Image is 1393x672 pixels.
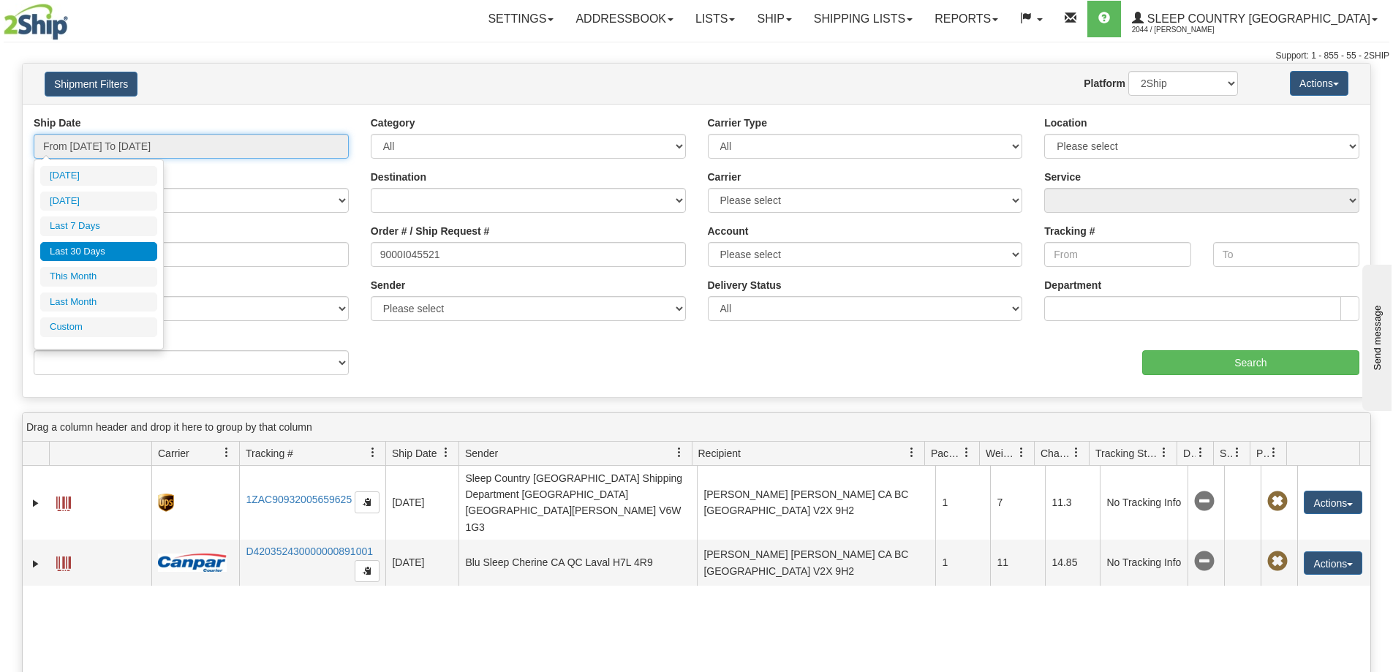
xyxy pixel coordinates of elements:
button: Copy to clipboard [355,560,380,582]
span: Shipment Issues [1220,446,1232,461]
span: No Tracking Info [1194,551,1215,572]
iframe: chat widget [1359,261,1392,410]
label: Platform [1084,76,1125,91]
td: 11.3 [1045,466,1100,540]
span: Packages [931,446,962,461]
label: Service [1044,170,1081,184]
span: Sender [465,446,498,461]
a: Ship Date filter column settings [434,440,458,465]
li: [DATE] [40,192,157,211]
div: grid grouping header [23,413,1370,442]
a: Ship [746,1,802,37]
a: Addressbook [565,1,684,37]
label: Delivery Status [708,278,782,292]
li: Last Month [40,292,157,312]
td: Blu Sleep Cherine CA QC Laval H7L 4R9 [458,540,697,586]
a: Recipient filter column settings [899,440,924,465]
td: [PERSON_NAME] [PERSON_NAME] CA BC [GEOGRAPHIC_DATA] V2X 9H2 [697,540,935,586]
span: Weight [986,446,1016,461]
a: Label [56,550,71,573]
a: Shipping lists [803,1,924,37]
label: Category [371,116,415,130]
td: No Tracking Info [1100,540,1188,586]
label: Ship Date [34,116,81,130]
label: Carrier [708,170,741,184]
a: Tracking # filter column settings [360,440,385,465]
input: From [1044,242,1190,267]
button: Actions [1304,491,1362,514]
td: 7 [990,466,1045,540]
span: Ship Date [392,446,437,461]
span: Tracking Status [1095,446,1159,461]
td: [DATE] [385,540,458,586]
span: Recipient [698,446,741,461]
a: Label [56,490,71,513]
td: No Tracking Info [1100,466,1188,540]
span: Delivery Status [1183,446,1196,461]
span: 2044 / [PERSON_NAME] [1132,23,1242,37]
button: Actions [1290,71,1348,96]
label: Destination [371,170,426,184]
span: No Tracking Info [1194,491,1215,512]
a: Charge filter column settings [1064,440,1089,465]
li: Custom [40,317,157,337]
span: Pickup Status [1256,446,1269,461]
button: Actions [1304,551,1362,575]
a: Expand [29,556,43,571]
a: Sender filter column settings [667,440,692,465]
li: This Month [40,267,157,287]
span: Tracking # [246,446,293,461]
button: Shipment Filters [45,72,137,97]
a: Reports [924,1,1009,37]
a: Sleep Country [GEOGRAPHIC_DATA] 2044 / [PERSON_NAME] [1121,1,1389,37]
td: 1 [935,466,990,540]
td: Sleep Country [GEOGRAPHIC_DATA] Shipping Department [GEOGRAPHIC_DATA] [GEOGRAPHIC_DATA][PERSON_NA... [458,466,697,540]
div: Send message [11,12,135,23]
a: Carrier filter column settings [214,440,239,465]
a: Shipment Issues filter column settings [1225,440,1250,465]
label: Sender [371,278,405,292]
input: Search [1142,350,1359,375]
label: Carrier Type [708,116,767,130]
input: To [1213,242,1359,267]
label: Account [708,224,749,238]
a: Packages filter column settings [954,440,979,465]
button: Copy to clipboard [355,491,380,513]
td: [PERSON_NAME] [PERSON_NAME] CA BC [GEOGRAPHIC_DATA] V2X 9H2 [697,466,935,540]
a: Expand [29,496,43,510]
a: Delivery Status filter column settings [1188,440,1213,465]
label: Order # / Ship Request # [371,224,490,238]
a: Settings [477,1,565,37]
span: Sleep Country [GEOGRAPHIC_DATA] [1144,12,1370,25]
li: Last 7 Days [40,216,157,236]
img: 8 - UPS [158,494,173,512]
a: D420352430000000891001 [246,545,373,557]
a: Weight filter column settings [1009,440,1034,465]
div: Support: 1 - 855 - 55 - 2SHIP [4,50,1389,62]
td: 11 [990,540,1045,586]
label: Department [1044,278,1101,292]
a: Pickup Status filter column settings [1261,440,1286,465]
td: 14.85 [1045,540,1100,586]
span: Pickup Not Assigned [1267,491,1288,512]
a: 1ZAC90932005659625 [246,494,352,505]
label: Location [1044,116,1087,130]
img: logo2044.jpg [4,4,68,40]
a: Tracking Status filter column settings [1152,440,1177,465]
span: Carrier [158,446,189,461]
label: Tracking # [1044,224,1095,238]
span: Charge [1041,446,1071,461]
a: Lists [684,1,746,37]
li: [DATE] [40,166,157,186]
span: Pickup Not Assigned [1267,551,1288,572]
td: [DATE] [385,466,458,540]
img: 14 - Canpar [158,554,227,572]
td: 1 [935,540,990,586]
li: Last 30 Days [40,242,157,262]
